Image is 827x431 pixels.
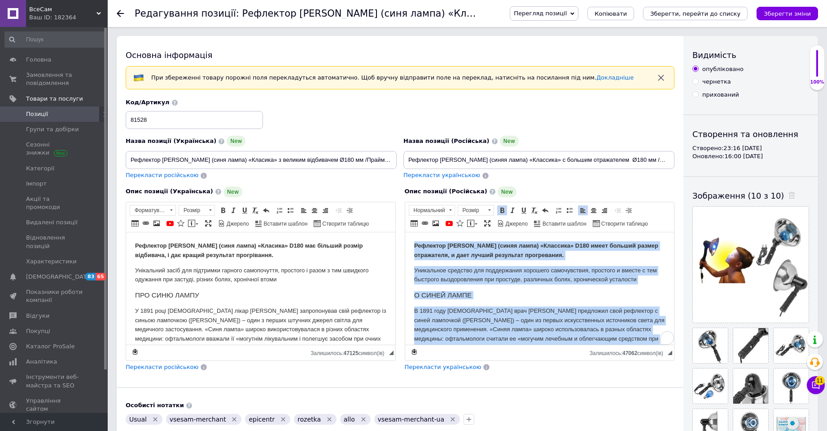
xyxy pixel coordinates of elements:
span: 83 [85,273,96,280]
a: Вставити/видалити маркований список [564,205,574,215]
button: Зберегти, перейти до списку [643,7,748,20]
a: Створити таблицю [312,218,370,228]
span: Джерело [504,220,528,228]
span: New [227,136,245,147]
span: Головна [26,56,51,64]
span: allo [344,416,355,423]
span: Імпорт [26,180,47,188]
span: Позиції [26,110,48,118]
span: Створити таблицю [600,220,648,228]
a: Таблиця [130,218,140,228]
a: Підкреслений (Ctrl+U) [240,205,249,215]
p: Уникальное средство для поддержания хорошего самочувствия, простого и вместе с тем быстрого выздо... [9,34,260,53]
a: Максимізувати [203,218,213,228]
div: Зображення (10 з 10) [692,190,809,201]
span: Код/Артикул [126,99,170,106]
span: Потягніть для зміни розмірів [668,351,672,355]
a: По правому краю [320,205,330,215]
a: Максимізувати [482,218,492,228]
span: Розмір [458,205,485,215]
span: Відгуки [26,312,49,320]
span: 65 [96,273,106,280]
span: Групи та добірки [26,125,79,133]
span: 47062 [622,350,637,356]
a: Розмір [179,205,215,216]
a: Джерело [496,218,529,228]
strong: Рефлектор [PERSON_NAME] (синя лампа) «Класика» D180 має більший розмір відбивача, і дає кращий ре... [9,10,237,26]
div: Оновлено: 16:00 [DATE] [692,152,809,160]
span: Перегляд позиції [514,10,567,17]
span: ВсеСам [29,5,96,13]
div: 100% Якість заповнення [809,45,825,90]
span: Перекласти українською [403,172,480,178]
span: Управління сайтом [26,397,83,413]
svg: Видалити мітку [449,416,456,423]
span: Нормальний [409,205,446,215]
a: Вставити/видалити нумерований список [554,205,564,215]
span: Потягніть для зміни розмірів [389,351,394,355]
a: Нормальний [409,205,455,216]
a: Збільшити відступ [624,205,634,215]
span: 47125 [343,350,358,356]
span: New [500,136,519,147]
a: Видалити форматування [529,205,539,215]
b: Особисті нотатки [126,402,184,409]
div: Кiлькiсть символiв [590,348,668,356]
div: Створено: 23:16 [DATE] [692,144,809,152]
div: Кiлькiсть символiв [311,348,389,356]
div: опубліковано [702,65,744,73]
span: Каталог ProSale [26,342,74,351]
img: :flag-ua: [133,72,144,83]
span: vsesam-merchant [170,416,226,423]
div: чернетка [702,78,731,86]
span: Розмір [179,205,206,215]
span: New [498,187,516,197]
span: Сезонні знижки [26,141,83,157]
a: Таблиця [409,218,419,228]
p: Унікальний засіб для підтримки гарного самопочуття, простого і разом з тим швидкого одужання при ... [9,34,260,53]
span: Інструменти веб-майстра та SEO [26,373,83,389]
span: При збереженні товару порожні поля перекладуться автоматично. Щоб вручну відправити поле на перек... [151,74,634,81]
a: Видалити форматування [250,205,260,215]
a: Збільшити відступ [345,205,354,215]
span: New [223,187,242,197]
span: Опис позиції (Російська) [405,188,487,195]
span: Джерело [225,220,249,228]
span: Акції та промокоди [26,195,83,211]
strong: Рефлектор [PERSON_NAME] (синяя лампа) «Классика» D180 имеет больший размер отражателя, и дает луч... [9,10,253,26]
a: Курсив (Ctrl+I) [508,205,518,215]
span: Характеристики [26,258,77,266]
a: Повернути (Ctrl+Z) [540,205,550,215]
a: Вставити шаблон [533,218,588,228]
input: Наприклад, H&M жіноча сукня зелена 38 розмір вечірня максі з блискітками [126,151,397,169]
a: По правому краю [599,205,609,215]
i: Зберегти, перейти до списку [650,10,740,17]
a: Вставити шаблон [254,218,309,228]
iframe: Редактор, CD860587-CC82-48A6-AE64-CAC0C2BE2098 [405,232,674,345]
div: Створення та оновлення [692,129,809,140]
a: Вставити/видалити маркований список [285,205,295,215]
a: Повернути (Ctrl+Z) [261,205,271,215]
a: Підкреслений (Ctrl+U) [519,205,529,215]
span: Перекласти українською [405,364,481,370]
span: Категорії [26,164,54,173]
a: Зображення [152,218,162,228]
svg: Видалити мітку [231,416,238,423]
span: Форматування [130,205,167,215]
a: По центру [310,205,319,215]
span: [DEMOGRAPHIC_DATA] [26,273,92,281]
div: прихований [702,91,739,99]
a: По лівому краю [299,205,309,215]
span: Аналітика [26,358,57,366]
span: Копіювати [595,10,627,17]
span: 11 [815,376,825,385]
a: Курсив (Ctrl+I) [229,205,239,215]
div: Ваш ID: 182364 [29,13,108,22]
span: Назва позиції (Українська) [126,138,216,144]
span: Вставити шаблон [263,220,308,228]
div: Повернутися назад [117,10,124,17]
h3: О СИНЕЙ ЛАМПЕ [9,59,260,67]
button: Копіювати [587,7,634,20]
span: rozetka [298,416,321,423]
p: У 1891 році [DEMOGRAPHIC_DATA] лікар [PERSON_NAME] запропонував свій рефлектор із синьою лампочко... [9,74,260,140]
